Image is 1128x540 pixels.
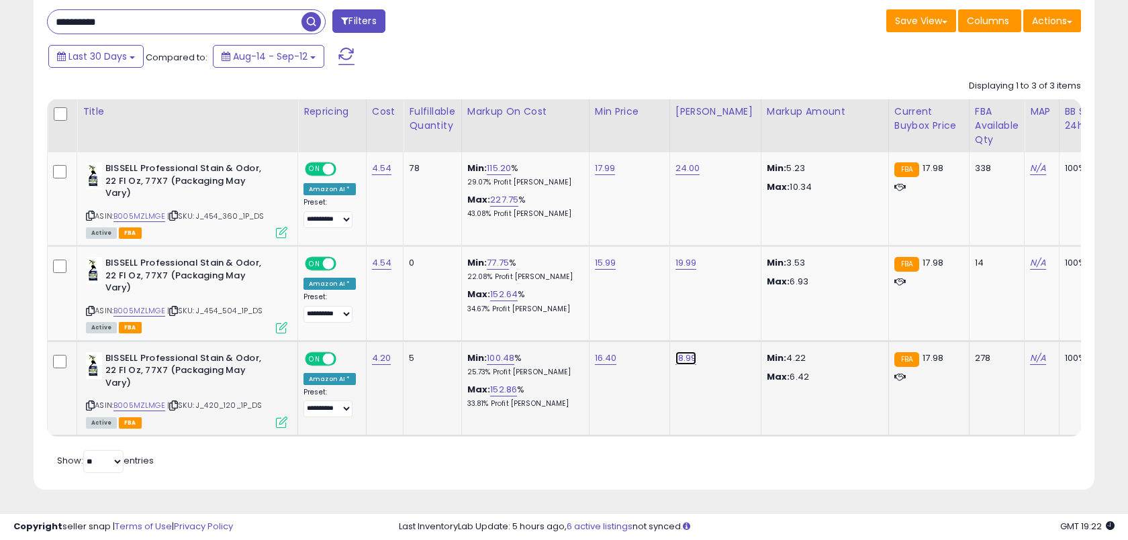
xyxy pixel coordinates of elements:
[399,521,1115,533] div: Last InventoryLab Update: 5 hours ago, not synced.
[306,164,323,175] span: ON
[467,257,579,282] div: %
[233,50,308,63] span: Aug-14 - Sep-12
[467,305,579,314] p: 34.67% Profit [PERSON_NAME]
[975,162,1014,174] div: 338
[1030,352,1046,365] a: N/A
[409,352,451,364] div: 5
[675,162,700,175] a: 24.00
[303,292,356,323] div: Preset:
[409,257,451,269] div: 0
[1060,520,1115,533] span: 2025-10-13 19:22 GMT
[1030,105,1053,119] div: MAP
[975,105,1019,147] div: FBA Available Qty
[303,373,356,385] div: Amazon AI *
[1065,105,1114,133] div: BB Share 24h.
[975,257,1014,269] div: 14
[487,352,514,365] a: 100.48
[86,257,102,284] img: 410qd99-enL._SL40_.jpg
[334,353,356,364] span: OFF
[595,162,616,175] a: 17.99
[467,383,491,396] b: Max:
[105,162,269,203] b: BISSELL Professional Stain & Odor, 22 Fl Oz, 77X7 (Packaging May Vary)
[86,322,117,333] span: All listings currently available for purchase on Amazon
[767,275,790,288] strong: Max:
[1023,9,1081,32] button: Actions
[767,180,790,193] strong: Max:
[86,162,102,189] img: 410qd99-enL._SL40_.jpg
[1065,162,1109,174] div: 100%
[490,193,518,207] a: 227.75
[113,305,165,317] a: B005MZLMGE
[467,162,487,174] b: Min:
[86,257,287,331] div: ASIN:
[467,368,579,377] p: 25.73% Profit [PERSON_NAME]
[767,257,878,269] p: 3.53
[306,353,323,364] span: ON
[675,105,755,119] div: [PERSON_NAME]
[967,14,1009,28] span: Columns
[767,371,878,383] p: 6.42
[332,9,385,33] button: Filters
[923,352,943,364] span: 17.98
[372,352,391,365] a: 4.20
[334,164,356,175] span: OFF
[467,162,579,187] div: %
[767,256,787,269] strong: Min:
[467,352,579,377] div: %
[767,352,878,364] p: 4.22
[923,162,943,174] span: 17.98
[767,276,878,288] p: 6.93
[767,162,787,174] strong: Min:
[487,256,509,270] a: 77.75
[167,400,263,411] span: | SKU: J_420_120_1P_DS
[894,105,963,133] div: Current Buybox Price
[467,399,579,409] p: 33.81% Profit [PERSON_NAME]
[119,322,142,333] span: FBA
[487,162,511,175] a: 115.20
[1065,352,1109,364] div: 100%
[490,383,517,396] a: 152.86
[767,181,878,193] p: 10.34
[1065,257,1109,269] div: 100%
[894,352,919,367] small: FBA
[13,521,233,533] div: seller snap | |
[119,417,142,429] span: FBA
[467,193,491,206] b: Max:
[467,352,487,364] b: Min:
[115,520,172,533] a: Terms of Use
[372,256,392,270] a: 4.54
[119,227,142,239] span: FBA
[595,105,664,119] div: Min Price
[490,288,518,301] a: 152.64
[13,520,62,533] strong: Copyright
[372,105,398,119] div: Cost
[886,9,956,32] button: Save View
[675,352,697,365] a: 18.99
[767,162,878,174] p: 5.23
[467,384,579,409] div: %
[467,105,583,119] div: Markup on Cost
[675,256,697,270] a: 19.99
[467,288,579,313] div: %
[1030,256,1046,270] a: N/A
[213,45,324,68] button: Aug-14 - Sep-12
[467,178,579,187] p: 29.07% Profit [PERSON_NAME]
[767,105,883,119] div: Markup Amount
[306,258,323,270] span: ON
[303,105,361,119] div: Repricing
[146,51,207,64] span: Compared to:
[767,352,787,364] strong: Min:
[167,305,263,316] span: | SKU: J_454_504_1P_DS
[105,352,269,393] b: BISSELL Professional Stain & Odor, 22 Fl Oz, 77X7 (Packaging May Vary)
[467,272,579,282] p: 22.08% Profit [PERSON_NAME]
[975,352,1014,364] div: 278
[113,211,165,222] a: B005MZLMGE
[83,105,292,119] div: Title
[86,352,102,379] img: 410qd99-enL._SL40_.jpg
[969,80,1081,93] div: Displaying 1 to 3 of 3 items
[86,227,117,239] span: All listings currently available for purchase on Amazon
[334,258,356,270] span: OFF
[894,162,919,177] small: FBA
[174,520,233,533] a: Privacy Policy
[467,209,579,219] p: 43.08% Profit [PERSON_NAME]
